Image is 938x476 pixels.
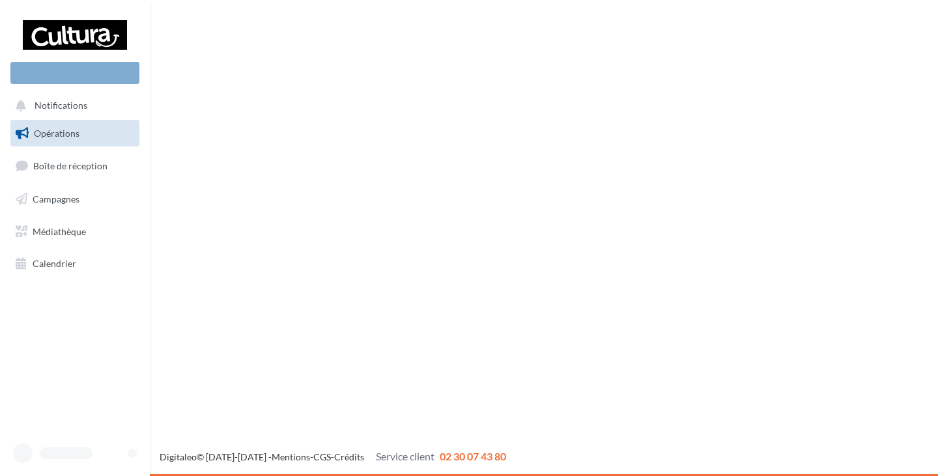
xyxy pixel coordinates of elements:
[160,451,197,462] a: Digitaleo
[8,186,142,213] a: Campagnes
[8,152,142,180] a: Boîte de réception
[33,225,86,236] span: Médiathèque
[33,193,79,204] span: Campagnes
[8,218,142,245] a: Médiathèque
[33,160,107,171] span: Boîte de réception
[8,250,142,277] a: Calendrier
[272,451,310,462] a: Mentions
[440,450,506,462] span: 02 30 07 43 80
[160,451,506,462] span: © [DATE]-[DATE] - - -
[35,100,87,111] span: Notifications
[8,120,142,147] a: Opérations
[10,62,139,84] div: Nouvelle campagne
[376,450,434,462] span: Service client
[34,128,79,139] span: Opérations
[313,451,331,462] a: CGS
[334,451,364,462] a: Crédits
[33,258,76,269] span: Calendrier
